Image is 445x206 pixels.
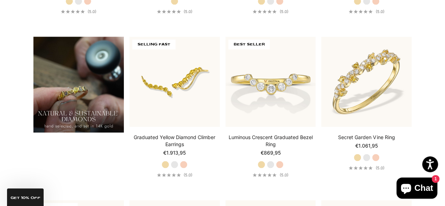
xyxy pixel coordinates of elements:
[163,149,186,156] sale-price: €1.913,95
[225,37,316,127] img: #YellowGold
[260,149,280,156] sale-price: €869,95
[88,9,96,14] span: (5.0)
[253,10,276,13] div: 5.0 out of 5.0 stars
[7,188,44,206] div: GET 10% Off
[279,9,288,14] span: (5.0)
[129,37,220,127] img: #YellowGold
[349,9,384,14] a: 5.0 out of 5.0 stars(5.0)
[157,10,181,13] div: 5.0 out of 5.0 stars
[228,39,270,49] span: BEST SELLER
[129,134,220,148] a: Graduated Yellow Diamond Climber Earrings
[157,9,192,14] a: 5.0 out of 5.0 stars(5.0)
[349,10,373,13] div: 5.0 out of 5.0 stars
[61,10,85,13] div: 5.0 out of 5.0 stars
[253,173,288,177] a: 5.0 out of 5.0 stars(5.0)
[225,134,316,148] a: Luminous Crescent Graduated Bezel Ring
[279,173,288,177] span: (5.0)
[355,142,378,149] sale-price: €1.061,95
[375,9,384,14] span: (5.0)
[61,9,96,14] a: 5.0 out of 5.0 stars(5.0)
[375,166,384,170] span: (5.0)
[349,166,384,170] a: 5.0 out of 5.0 stars(5.0)
[253,173,276,177] div: 5.0 out of 5.0 stars
[184,9,192,14] span: (5.0)
[394,177,439,200] inbox-online-store-chat: Shopify online store chat
[132,39,176,49] span: SELLING FAST
[321,37,412,127] img: #YellowGold
[338,134,395,141] a: Secret Garden Vine Ring
[157,173,192,177] a: 5.0 out of 5.0 stars(5.0)
[157,173,181,177] div: 5.0 out of 5.0 stars
[11,196,40,200] span: GET 10% Off
[349,166,373,170] div: 5.0 out of 5.0 stars
[184,173,192,177] span: (5.0)
[253,9,288,14] a: 5.0 out of 5.0 stars(5.0)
